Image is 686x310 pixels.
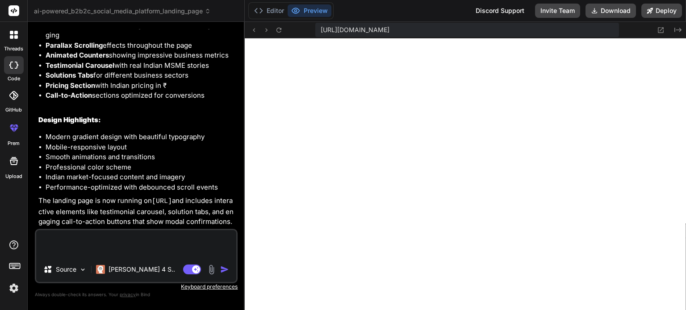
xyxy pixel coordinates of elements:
[79,266,87,273] img: Pick Models
[470,4,530,18] div: Discord Support
[35,283,238,290] p: Keyboard preferences
[120,292,136,297] span: privacy
[321,25,389,34] span: [URL][DOMAIN_NAME]
[6,281,21,296] img: settings
[535,4,580,18] button: Invite Team
[46,61,114,70] strong: Testimonial Carousel
[220,265,229,274] img: icon
[8,140,20,147] label: prem
[5,173,22,180] label: Upload
[46,71,93,79] strong: Solutions Tabs
[46,91,236,101] li: sections optimized for conversions
[46,152,236,162] li: Smooth animations and transitions
[56,265,76,274] p: Source
[46,91,92,99] strong: Call-to-Action
[586,4,636,18] button: Download
[46,81,236,91] li: with Indian pricing in ₹
[38,196,236,227] p: The landing page is now running on and includes interactive elements like testimonial carousel, s...
[34,7,211,16] span: ai-powered_b2b2c_social_media_platform_landing_page
[5,106,22,114] label: GitHub
[46,21,236,41] li: with video background and compelling messaging
[46,70,236,81] li: for different business sectors
[46,182,236,193] li: Performance-optimized with debounced scroll events
[8,75,20,83] label: code
[152,198,172,205] code: [URL]
[251,4,288,17] button: Editor
[206,265,217,275] img: attachment
[288,4,331,17] button: Preview
[109,265,175,274] p: [PERSON_NAME] 4 S..
[46,51,109,59] strong: Animated Counters
[46,172,236,182] li: Indian market-focused content and imagery
[46,132,236,142] li: Modern gradient design with beautiful typography
[38,116,101,124] strong: Design Highlights:
[46,162,236,173] li: Professional color scheme
[46,21,88,29] strong: Hero Section
[641,4,682,18] button: Deploy
[35,290,238,299] p: Always double-check its answers. Your in Bind
[46,41,236,51] li: effects throughout the page
[46,142,236,153] li: Mobile-responsive layout
[46,81,95,90] strong: Pricing Section
[46,50,236,61] li: showing impressive business metrics
[46,61,236,71] li: with real Indian MSME stories
[96,265,105,274] img: Claude 4 Sonnet
[4,45,23,53] label: threads
[46,41,103,50] strong: Parallax Scrolling
[245,38,686,310] iframe: Preview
